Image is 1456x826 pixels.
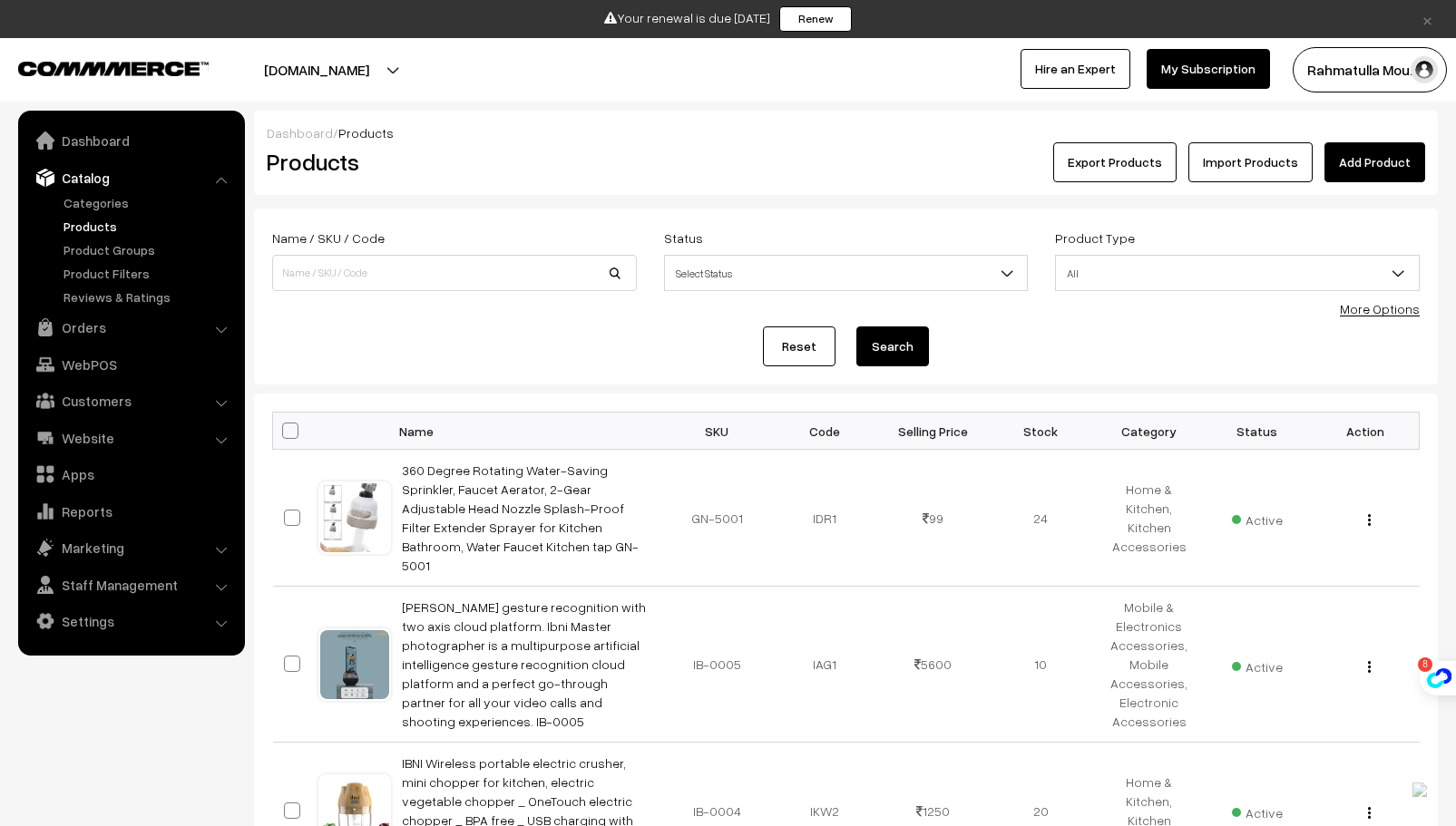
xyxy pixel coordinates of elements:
td: GN-5001 [663,450,771,587]
th: Selling Price [879,413,987,450]
th: Stock [987,413,1095,450]
a: Reset [763,326,835,366]
td: 99 [879,450,987,587]
div: / [267,123,1425,142]
th: Code [771,413,879,450]
td: Mobile & Electronics Accessories, Mobile Accessories, Electronic Accessories [1095,587,1203,743]
span: Products [338,125,394,141]
a: Product Groups [59,240,239,259]
a: Catalog [23,161,239,194]
img: Menu [1368,514,1371,526]
td: IAG1 [771,587,879,743]
a: × [1415,8,1440,30]
a: Staff Management [23,568,239,601]
a: Add Product [1324,142,1425,182]
img: COMMMERCE [18,62,209,75]
input: Name / SKU / Code [272,255,637,291]
a: WebPOS [23,348,239,381]
button: Search [856,326,929,366]
span: Active [1232,653,1283,676]
a: Settings [23,605,239,637]
a: More Options [1340,301,1420,316]
a: Website [23,422,239,454]
img: user [1411,56,1438,83]
label: Product Type [1055,228,1135,248]
a: Dashboard [23,124,239,157]
span: All [1056,258,1419,289]
h2: Products [267,148,635,176]
td: 10 [987,587,1095,743]
button: [DOMAIN_NAME] [200,47,433,92]
span: Select Status [664,255,1029,291]
span: Active [1232,799,1283,822]
th: SKU [663,413,771,450]
td: Home & Kitchen, Kitchen Accessories [1095,450,1203,587]
a: 360 Degree Rotating Water-Saving Sprinkler, Faucet Aerator, 2-Gear Adjustable Head Nozzle Splash-... [402,462,639,573]
a: Orders [23,311,239,344]
label: Name / SKU / Code [272,228,385,248]
a: [PERSON_NAME] gesture recognition with two axis cloud platform. Ibni Master photographer is a mul... [402,599,646,729]
a: Reviews & Ratings [59,287,239,306]
a: COMMMERCE [18,56,177,78]
a: Product Filters [59,264,239,283]
span: Active [1232,506,1283,530]
img: Menu [1368,807,1371,819]
label: Status [664,228,703,248]
a: Apps [23,458,239,491]
a: Renew [779,6,852,32]
a: Customers [23,384,239,417]
th: Category [1095,413,1203,450]
td: 24 [987,450,1095,587]
button: Export Products [1053,142,1177,182]
span: Select Status [665,258,1028,289]
a: Categories [59,193,239,212]
td: IDR1 [771,450,879,587]
a: Reports [23,495,239,528]
th: Name [391,413,663,450]
td: 5600 [879,587,987,743]
div: Your renewal is due [DATE] [6,6,1450,32]
a: Products [59,217,239,236]
th: Status [1203,413,1311,450]
a: Import Products [1188,142,1313,182]
td: IB-0005 [663,587,771,743]
a: My Subscription [1147,49,1270,89]
button: Rahmatulla Mou… [1293,47,1447,92]
a: Hire an Expert [1021,49,1130,89]
img: Menu [1368,661,1371,673]
span: All [1055,255,1420,291]
th: Action [1311,413,1419,450]
a: Dashboard [267,125,333,141]
a: Marketing [23,531,239,564]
